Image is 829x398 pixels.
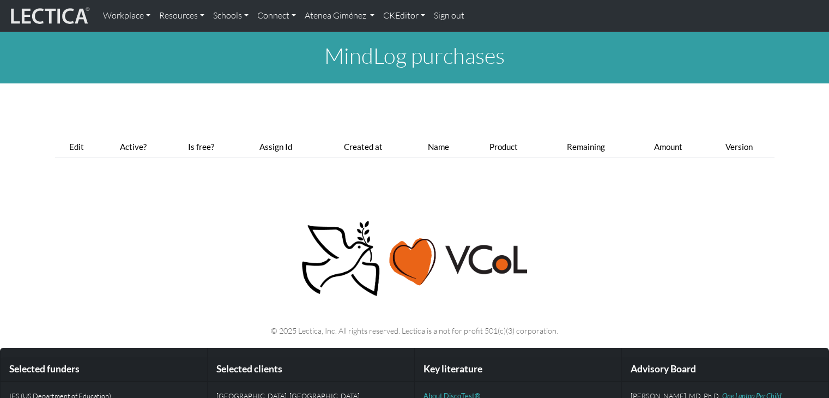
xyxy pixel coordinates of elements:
[155,4,209,27] a: Resources
[415,357,621,382] div: Key literature
[622,357,828,382] div: Advisory Board
[704,136,774,158] th: Version
[410,136,468,158] th: Name
[540,136,632,158] th: Remaining
[8,5,90,26] img: lecticalive
[300,4,379,27] a: Atenea Giménez
[316,136,410,158] th: Created at
[1,357,207,382] div: Selected funders
[298,219,531,298] img: Peace, love, VCoL
[99,136,167,158] th: Active?
[379,4,429,27] a: CKEditor
[167,136,235,158] th: Is free?
[429,4,469,27] a: Sign out
[55,136,99,158] th: Edit
[99,4,155,27] a: Workplace
[468,136,540,158] th: Product
[235,136,317,158] th: Assign Id
[62,324,768,337] p: © 2025 Lectica, Inc. All rights reserved. Lectica is a not for profit 501(c)(3) corporation.
[632,136,704,158] th: Amount
[208,357,414,382] div: Selected clients
[209,4,253,27] a: Schools
[253,4,300,27] a: Connect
